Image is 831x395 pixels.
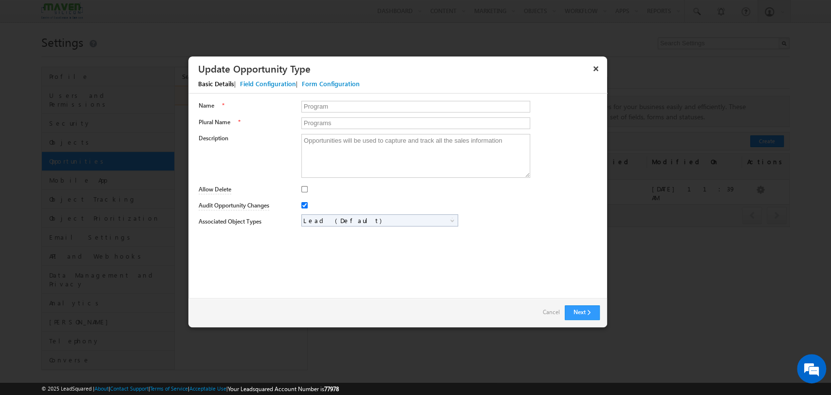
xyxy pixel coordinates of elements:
[324,385,339,393] span: 77978
[565,305,600,320] button: Next
[301,134,530,178] textarea: Opportunities will be used to capture and track all the sales information
[240,79,296,88] div: Field Configuration
[543,305,560,319] a: Cancel
[588,60,604,77] button: ×
[51,51,164,64] div: Chat with us now
[189,385,226,392] a: Acceptable Use
[301,214,458,226] div: Lead (Default)
[228,385,339,393] span: Your Leadsquared Account Number is
[94,385,109,392] a: About
[150,385,188,392] a: Terms of Service
[199,101,214,110] label: Name
[199,217,261,226] label: Associated Object Types
[41,384,339,394] span: © 2025 LeadSquared | | | | |
[199,185,231,194] label: Allow Delete
[199,134,291,143] label: Description
[13,90,178,292] textarea: Type your message and hit 'Enter'
[302,79,360,88] div: Form Configuration
[302,215,450,226] span: Lead (Default)
[198,60,588,77] h3: Update Opportunity Type
[17,51,41,64] img: d_60004797649_company_0_60004797649
[199,201,269,210] label: Audit Opportunity Changes
[188,77,617,94] div: | |
[199,118,230,127] label: Plural Name
[160,5,183,28] div: Minimize live chat window
[110,385,148,392] a: Contact Support
[132,300,177,313] em: Start Chat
